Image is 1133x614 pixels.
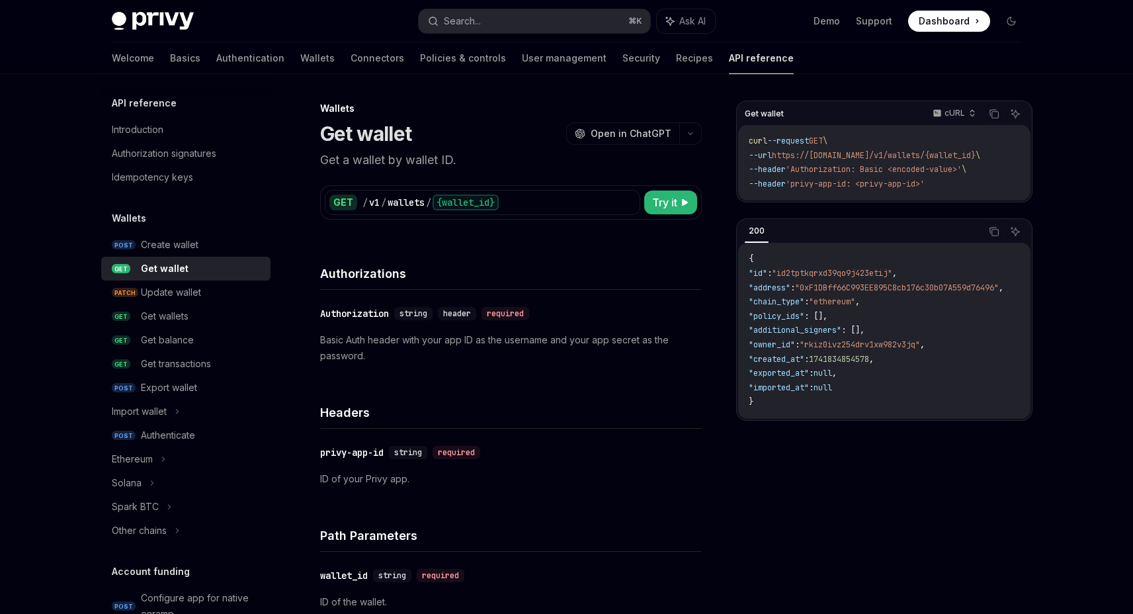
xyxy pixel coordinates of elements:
[622,42,660,74] a: Security
[112,264,130,274] span: GET
[141,356,211,372] div: Get transactions
[892,268,897,279] span: ,
[749,296,804,307] span: "chain_type"
[420,42,506,74] a: Policies & controls
[320,471,702,487] p: ID of your Privy app.
[591,127,671,140] span: Open in ChatGPT
[767,136,809,146] span: --request
[320,265,702,283] h4: Authorizations
[426,196,431,209] div: /
[749,164,786,175] span: --header
[999,283,1003,293] span: ,
[749,268,767,279] span: "id"
[300,42,335,74] a: Wallets
[767,268,772,279] span: :
[749,136,767,146] span: curl
[804,354,809,365] span: :
[804,311,827,322] span: : [],
[745,223,769,239] div: 200
[101,328,271,352] a: GETGet balance
[112,122,163,138] div: Introduction
[482,307,529,320] div: required
[869,354,874,365] span: ,
[141,332,194,348] div: Get balance
[749,396,753,407] span: }
[112,146,216,161] div: Authorization signatures
[920,339,925,350] span: ,
[786,179,925,189] span: 'privy-app-id: <privy-app-id>'
[351,42,404,74] a: Connectors
[394,447,422,458] span: string
[112,95,177,111] h5: API reference
[566,122,679,145] button: Open in ChatGPT
[381,196,386,209] div: /
[749,354,804,365] span: "created_at"
[112,12,194,30] img: dark logo
[800,339,920,350] span: "rkiz0ivz254drv1xw982v3jq"
[101,376,271,400] a: POSTExport wallet
[749,253,753,264] span: {
[170,42,200,74] a: Basics
[216,42,284,74] a: Authentication
[856,15,892,28] a: Support
[804,296,809,307] span: :
[320,102,702,115] div: Wallets
[814,368,832,378] span: null
[112,335,130,345] span: GET
[433,195,499,210] div: {wallet_id}
[433,446,480,459] div: required
[112,240,136,250] span: POST
[657,9,715,33] button: Ask AI
[962,164,966,175] span: \
[112,475,142,491] div: Solana
[112,359,130,369] span: GET
[101,165,271,189] a: Idempotency keys
[749,311,804,322] span: "policy_ids"
[795,283,999,293] span: "0xF1DBff66C993EE895C8cb176c30b07A559d76496"
[814,15,840,28] a: Demo
[679,15,706,28] span: Ask AI
[772,150,976,161] span: https://[DOMAIN_NAME]/v1/wallets/{wallet_id}
[112,404,167,419] div: Import wallet
[749,339,795,350] span: "owner_id"
[925,103,982,125] button: cURL
[101,304,271,328] a: GETGet wallets
[814,382,832,393] span: null
[112,169,193,185] div: Idempotency keys
[417,569,464,582] div: required
[522,42,607,74] a: User management
[101,118,271,142] a: Introduction
[795,339,800,350] span: :
[823,136,827,146] span: \
[362,196,368,209] div: /
[749,150,772,161] span: --url
[809,368,814,378] span: :
[320,151,702,169] p: Get a wallet by wallet ID.
[976,150,980,161] span: \
[444,13,481,29] div: Search...
[101,281,271,304] a: PATCHUpdate wallet
[112,451,153,467] div: Ethereum
[919,15,970,28] span: Dashboard
[809,354,869,365] span: 1741834854578
[101,352,271,376] a: GETGet transactions
[112,383,136,393] span: POST
[112,210,146,226] h5: Wallets
[101,257,271,281] a: GETGet wallet
[676,42,713,74] a: Recipes
[388,196,425,209] div: wallets
[112,499,159,515] div: Spark BTC
[729,42,794,74] a: API reference
[855,296,860,307] span: ,
[790,283,795,293] span: :
[652,195,677,210] span: Try it
[419,9,650,33] button: Search...⌘K
[141,285,201,300] div: Update wallet
[101,233,271,257] a: POSTCreate wallet
[141,308,189,324] div: Get wallets
[749,325,841,335] span: "additional_signers"
[1007,223,1024,240] button: Ask AI
[749,382,809,393] span: "imported_at"
[320,307,389,320] div: Authorization
[320,404,702,421] h4: Headers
